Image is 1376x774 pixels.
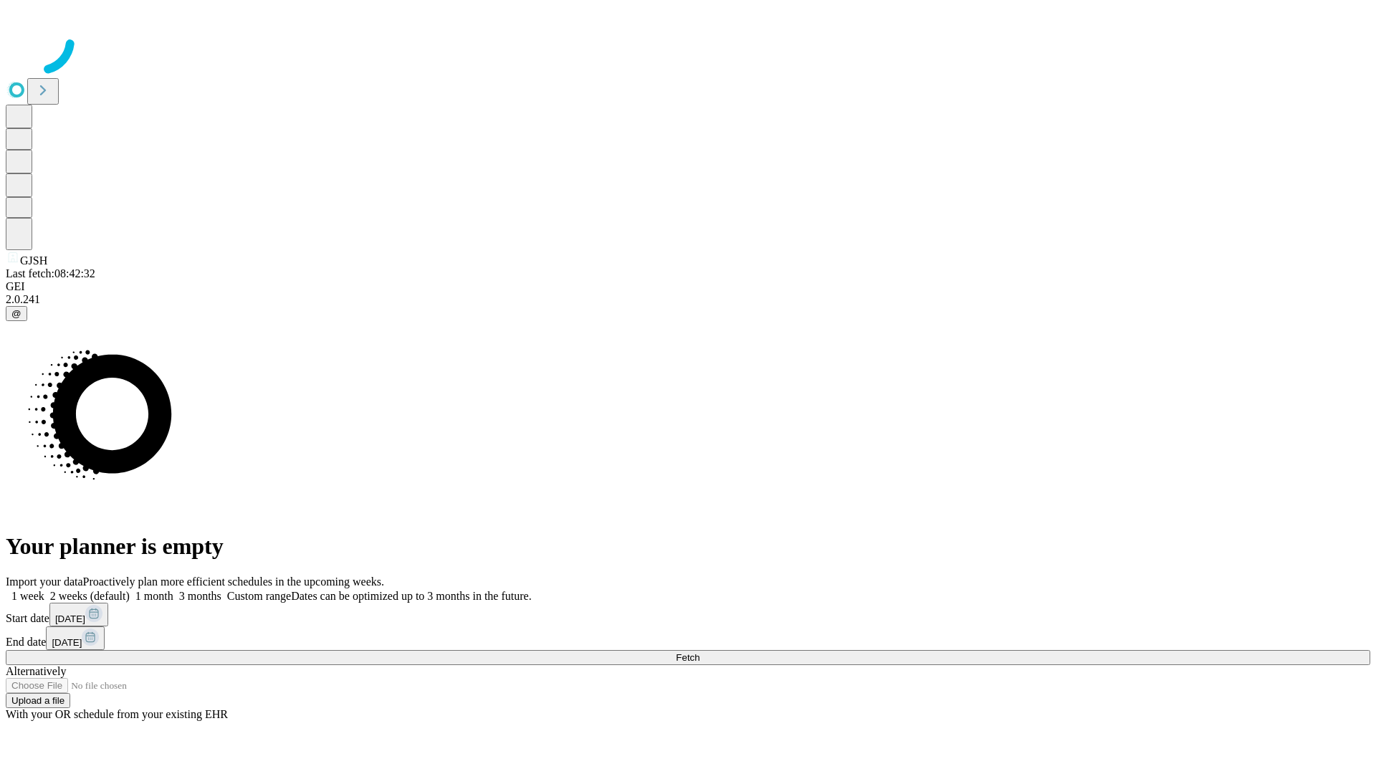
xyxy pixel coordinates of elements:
[135,590,173,602] span: 1 month
[6,306,27,321] button: @
[6,603,1370,626] div: Start date
[6,533,1370,560] h1: Your planner is empty
[49,603,108,626] button: [DATE]
[52,637,82,648] span: [DATE]
[6,267,95,279] span: Last fetch: 08:42:32
[6,293,1370,306] div: 2.0.241
[6,665,66,677] span: Alternatively
[6,575,83,588] span: Import your data
[11,308,21,319] span: @
[6,650,1370,665] button: Fetch
[6,693,70,708] button: Upload a file
[676,652,699,663] span: Fetch
[6,626,1370,650] div: End date
[83,575,384,588] span: Proactively plan more efficient schedules in the upcoming weeks.
[291,590,531,602] span: Dates can be optimized up to 3 months in the future.
[179,590,221,602] span: 3 months
[20,254,47,267] span: GJSH
[6,280,1370,293] div: GEI
[6,708,228,720] span: With your OR schedule from your existing EHR
[11,590,44,602] span: 1 week
[50,590,130,602] span: 2 weeks (default)
[55,613,85,624] span: [DATE]
[227,590,291,602] span: Custom range
[46,626,105,650] button: [DATE]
